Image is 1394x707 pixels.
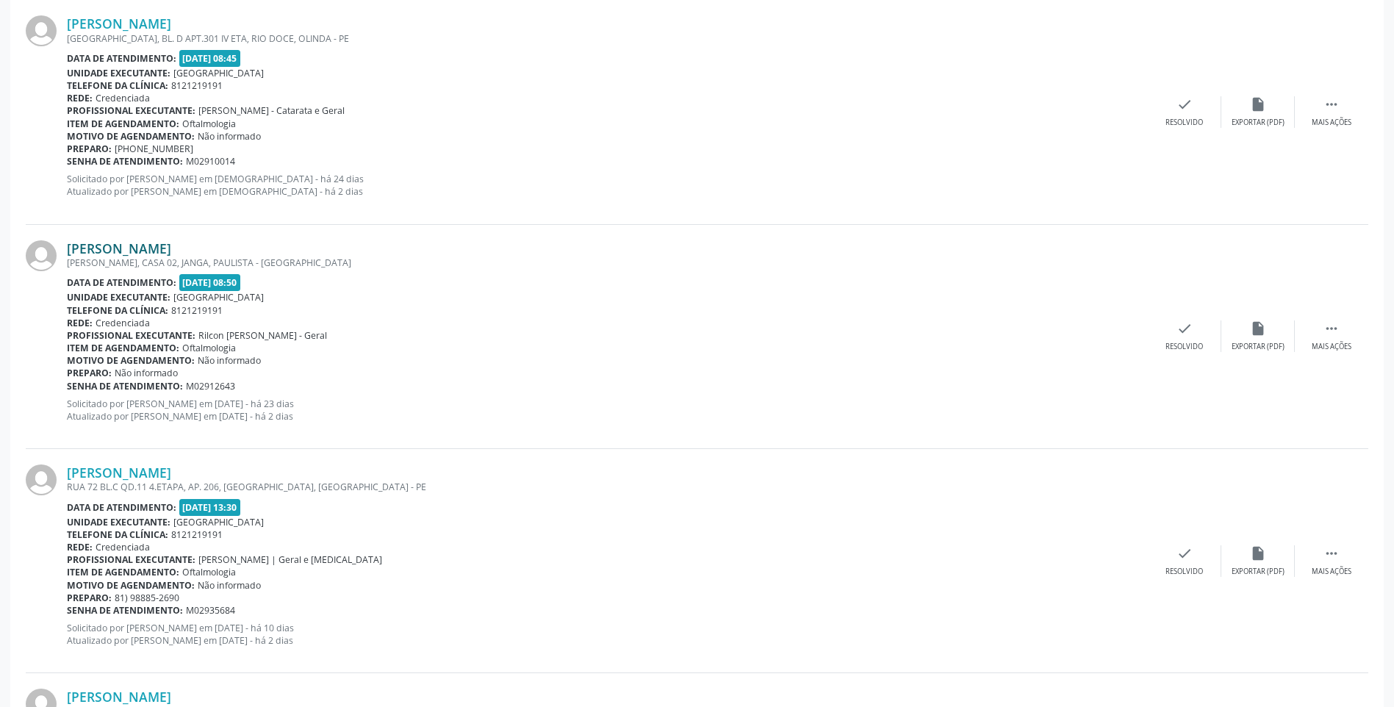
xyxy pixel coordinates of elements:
span: Oftalmologia [182,118,236,130]
img: img [26,15,57,46]
p: Solicitado por [PERSON_NAME] em [DATE] - há 10 dias Atualizado por [PERSON_NAME] em [DATE] - há 2... [67,622,1148,647]
span: 8121219191 [171,79,223,92]
div: RUA 72 BL.C QD.11 4.ETAPA, AP. 206, [GEOGRAPHIC_DATA], [GEOGRAPHIC_DATA] - PE [67,481,1148,493]
span: Credenciada [96,541,150,553]
i:  [1323,545,1340,561]
b: Unidade executante: [67,67,170,79]
b: Rede: [67,317,93,329]
span: [PERSON_NAME] - Catarata e Geral [198,104,345,117]
div: Mais ações [1312,567,1351,577]
i: insert_drive_file [1250,545,1266,561]
b: Senha de atendimento: [67,155,183,168]
b: Unidade executante: [67,516,170,528]
b: Telefone da clínica: [67,528,168,541]
i: check [1176,545,1193,561]
span: Não informado [198,354,261,367]
span: [PHONE_NUMBER] [115,143,193,155]
b: Data de atendimento: [67,52,176,65]
i: check [1176,320,1193,337]
span: [GEOGRAPHIC_DATA] [173,291,264,304]
span: [DATE] 13:30 [179,499,241,516]
b: Motivo de agendamento: [67,579,195,592]
span: M02935684 [186,604,235,617]
span: 8121219191 [171,528,223,541]
div: Mais ações [1312,118,1351,128]
b: Motivo de agendamento: [67,130,195,143]
p: Solicitado por [PERSON_NAME] em [DEMOGRAPHIC_DATA] - há 24 dias Atualizado por [PERSON_NAME] em [... [67,173,1148,198]
span: [DATE] 08:45 [179,50,241,67]
a: [PERSON_NAME] [67,689,171,705]
a: [PERSON_NAME] [67,464,171,481]
span: Não informado [198,130,261,143]
p: Solicitado por [PERSON_NAME] em [DATE] - há 23 dias Atualizado por [PERSON_NAME] em [DATE] - há 2... [67,398,1148,423]
span: 81) 98885-2690 [115,592,179,604]
b: Profissional executante: [67,553,195,566]
b: Data de atendimento: [67,501,176,514]
b: Profissional executante: [67,104,195,117]
div: Resolvido [1165,342,1203,352]
b: Preparo: [67,367,112,379]
b: Senha de atendimento: [67,604,183,617]
b: Profissional executante: [67,329,195,342]
b: Rede: [67,541,93,553]
div: Resolvido [1165,567,1203,577]
span: Não informado [115,367,178,379]
b: Motivo de agendamento: [67,354,195,367]
b: Item de agendamento: [67,566,179,578]
span: Oftalmologia [182,342,236,354]
b: Item de agendamento: [67,118,179,130]
div: Mais ações [1312,342,1351,352]
div: [PERSON_NAME], CASA 02, JANGA, PAULISTA - [GEOGRAPHIC_DATA] [67,256,1148,269]
div: Resolvido [1165,118,1203,128]
span: [PERSON_NAME] | Geral e [MEDICAL_DATA] [198,553,382,566]
b: Unidade executante: [67,291,170,304]
span: M02912643 [186,380,235,392]
span: Credenciada [96,317,150,329]
b: Data de atendimento: [67,276,176,289]
b: Telefone da clínica: [67,304,168,317]
b: Senha de atendimento: [67,380,183,392]
i:  [1323,320,1340,337]
i: insert_drive_file [1250,96,1266,112]
span: Oftalmologia [182,566,236,578]
div: [GEOGRAPHIC_DATA], BL. D APT.301 IV ETA, RIO DOCE, OLINDA - PE [67,32,1148,45]
span: [DATE] 08:50 [179,274,241,291]
b: Item de agendamento: [67,342,179,354]
div: Exportar (PDF) [1232,567,1285,577]
span: Rilcon [PERSON_NAME] - Geral [198,329,327,342]
span: [GEOGRAPHIC_DATA] [173,516,264,528]
i: check [1176,96,1193,112]
b: Rede: [67,92,93,104]
a: [PERSON_NAME] [67,240,171,256]
div: Exportar (PDF) [1232,118,1285,128]
div: Exportar (PDF) [1232,342,1285,352]
b: Telefone da clínica: [67,79,168,92]
img: img [26,464,57,495]
i:  [1323,96,1340,112]
span: [GEOGRAPHIC_DATA] [173,67,264,79]
b: Preparo: [67,143,112,155]
img: img [26,240,57,271]
i: insert_drive_file [1250,320,1266,337]
span: M02910014 [186,155,235,168]
b: Preparo: [67,592,112,604]
span: Credenciada [96,92,150,104]
span: 8121219191 [171,304,223,317]
a: [PERSON_NAME] [67,15,171,32]
span: Não informado [198,579,261,592]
